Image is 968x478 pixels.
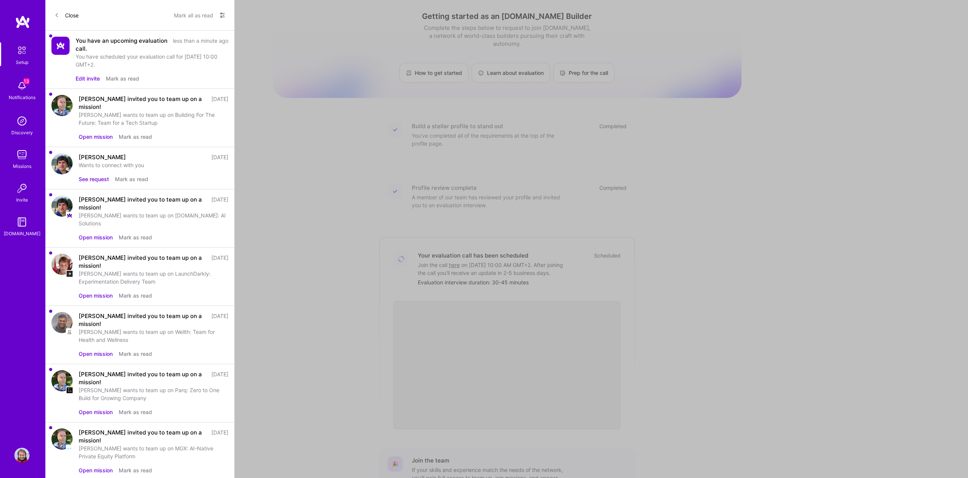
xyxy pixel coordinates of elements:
[173,37,228,53] div: less than a minute ago
[119,233,152,241] button: Mark as read
[79,111,228,127] div: [PERSON_NAME] wants to team up on Building For The Future: Team for a Tech Startup
[79,211,228,227] div: [PERSON_NAME] wants to team up on [DOMAIN_NAME]: AI Solutions
[66,386,73,394] img: Company logo
[51,153,73,174] img: user avatar
[79,254,207,270] div: [PERSON_NAME] invited you to team up on a mission!
[79,196,207,211] div: [PERSON_NAME] invited you to team up on a mission!
[4,230,40,237] div: [DOMAIN_NAME]
[211,196,228,211] div: [DATE]
[79,328,228,344] div: [PERSON_NAME] wants to team up on Wellth: Team for Health and Wellness
[51,95,73,116] img: user avatar
[119,466,152,474] button: Mark as read
[12,448,31,463] a: User Avatar
[79,466,113,474] button: Open mission
[79,270,228,286] div: [PERSON_NAME] wants to team up on LaunchDarkly: Experimentation Delivery Team
[51,312,73,333] img: user avatar
[211,370,228,386] div: [DATE]
[66,270,73,278] img: Company logo
[79,312,207,328] div: [PERSON_NAME] invited you to team up on a mission!
[115,175,148,183] button: Mark as read
[16,58,28,66] div: Setup
[16,196,28,204] div: Invite
[14,181,29,196] img: Invite
[119,292,152,300] button: Mark as read
[79,153,126,161] div: [PERSON_NAME]
[14,113,29,129] img: discovery
[211,312,228,328] div: [DATE]
[211,153,228,161] div: [DATE]
[211,95,228,111] div: [DATE]
[66,212,73,219] img: Company logo
[14,42,30,58] img: setup
[14,448,29,463] img: User Avatar
[79,428,207,444] div: [PERSON_NAME] invited you to team up on a mission!
[79,175,109,183] button: See request
[51,370,73,391] img: user avatar
[79,350,113,358] button: Open mission
[79,444,228,460] div: [PERSON_NAME] wants to team up on MGX: AI-Native Private Equity Platform
[79,133,113,141] button: Open mission
[79,161,228,169] div: Wants to connect with you
[79,386,228,402] div: [PERSON_NAME] wants to team up on Parq: Zero to One Build for Growing Company
[79,292,113,300] button: Open mission
[79,370,207,386] div: [PERSON_NAME] invited you to team up on a mission!
[106,74,139,82] button: Mark as read
[13,162,31,170] div: Missions
[119,408,152,416] button: Mark as read
[54,9,79,21] button: Close
[79,233,113,241] button: Open mission
[51,428,73,450] img: user avatar
[174,9,213,21] button: Mark all as read
[14,147,29,162] img: teamwork
[211,428,228,444] div: [DATE]
[66,328,73,336] img: Company logo
[79,95,207,111] div: [PERSON_NAME] invited you to team up on a mission!
[15,15,30,29] img: logo
[51,37,70,55] img: Company Logo
[11,129,33,137] div: Discovery
[211,254,228,270] div: [DATE]
[76,53,228,68] div: You have scheduled your evaluation call for [DATE] 10:00 GMT+2.
[66,445,73,452] img: Company logo
[51,196,73,217] img: user avatar
[76,37,168,53] div: You have an upcoming evaluation call.
[14,214,29,230] img: guide book
[76,74,100,82] button: Edit invite
[119,133,152,141] button: Mark as read
[119,350,152,358] button: Mark as read
[79,408,113,416] button: Open mission
[51,254,73,275] img: user avatar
